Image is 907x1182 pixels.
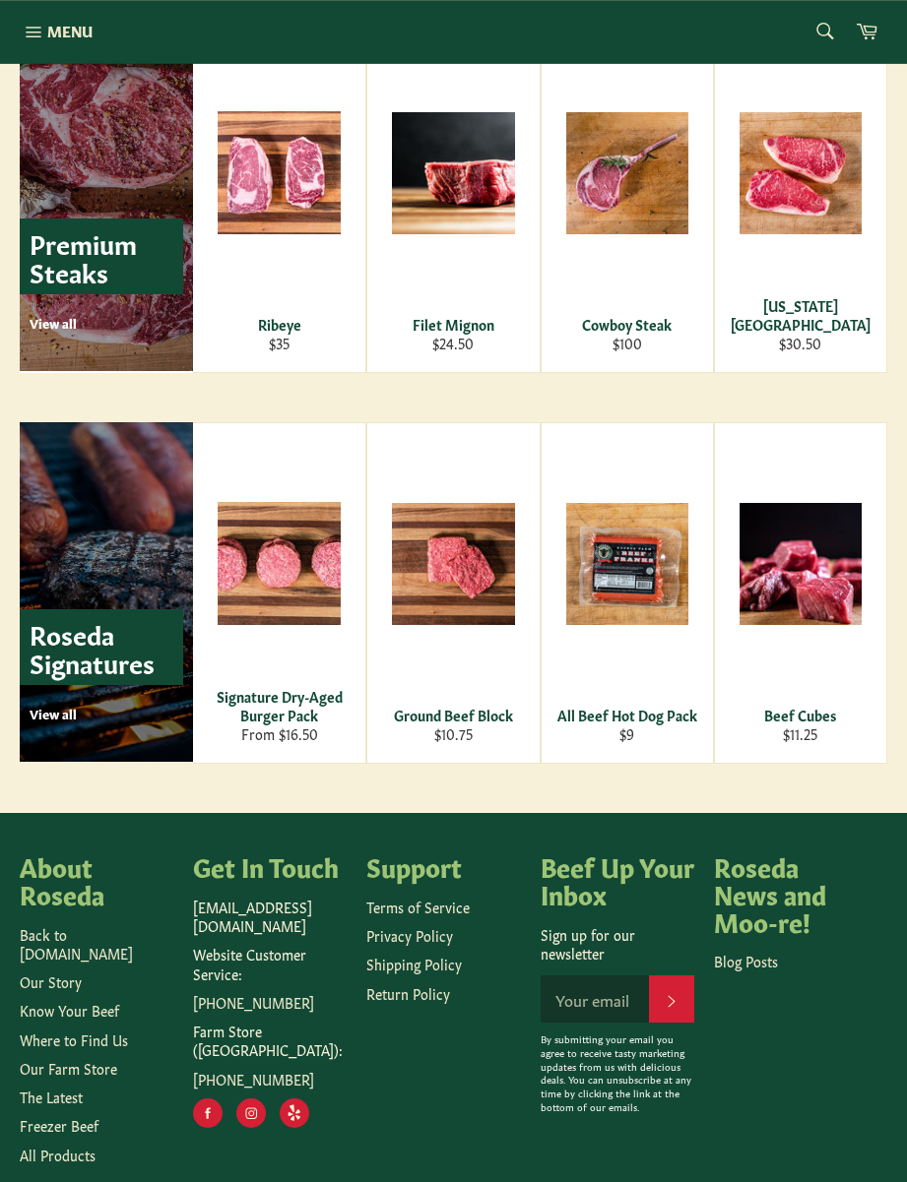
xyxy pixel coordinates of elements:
h4: Beef Up Your Inbox [541,852,694,906]
div: Cowboy Steak [553,315,700,334]
a: Back to [DOMAIN_NAME] [20,924,133,963]
div: From $16.50 [206,724,354,743]
a: Our Story [20,971,82,991]
img: Signature Dry-Aged Burger Pack [218,502,341,625]
a: Ground Beef Block Ground Beef Block $10.75 [366,422,540,764]
div: $35 [206,334,354,352]
img: All Beef Hot Dog Pack [566,503,688,625]
p: Roseda Signatures [20,609,183,685]
div: Beef Cubes [727,706,874,724]
h4: About Roseda [20,852,173,906]
p: View all [30,314,183,332]
a: Roseda Signatures View all [20,422,193,762]
div: $30.50 [727,334,874,352]
a: New York Strip [US_STATE][GEOGRAPHIC_DATA] $30.50 [714,31,887,373]
p: View all [30,705,183,722]
p: Sign up for our newsletter [541,925,694,964]
a: Filet Mignon Filet Mignon $24.50 [366,31,540,373]
div: [US_STATE][GEOGRAPHIC_DATA] [727,296,874,335]
a: Our Farm Store [20,1058,117,1078]
img: Beef Cubes [740,503,862,625]
a: All Products [20,1145,96,1164]
p: By submitting your email you agree to receive tasty marketing updates from us with delicious deal... [541,1032,694,1114]
img: Ground Beef Block [392,503,514,625]
a: Terms of Service [366,897,470,916]
div: All Beef Hot Dog Pack [553,706,700,724]
div: $9 [553,724,700,743]
a: Shipping Policy [366,954,462,973]
a: Cowboy Steak Cowboy Steak $100 [541,31,714,373]
input: Your email [541,975,649,1023]
h4: Get In Touch [193,852,347,880]
a: The Latest [20,1087,83,1106]
div: $11.25 [727,724,874,743]
img: Ribeye [218,111,341,234]
img: Filet Mignon [392,112,514,234]
a: Privacy Policy [366,925,453,945]
div: Ground Beef Block [380,706,527,724]
a: Premium Steaks View all [20,31,193,371]
a: [PHONE_NUMBER] [193,1069,314,1089]
a: Know Your Beef [20,1000,119,1020]
h4: Roseda News and Moo-re! [714,852,868,934]
p: [EMAIL_ADDRESS][DOMAIN_NAME] [193,898,347,936]
a: Ribeye Ribeye $35 [193,31,366,373]
img: Cowboy Steak [566,112,688,234]
a: Blog Posts [714,951,778,970]
div: $10.75 [380,724,527,743]
a: Return Policy [366,983,450,1003]
a: Signature Dry-Aged Burger Pack Signature Dry-Aged Burger Pack From $16.50 [193,422,366,764]
a: Where to Find Us [20,1029,128,1049]
div: Filet Mignon [380,315,527,334]
h4: Support [366,852,520,880]
div: $100 [553,334,700,352]
p: Premium Steaks [20,218,183,294]
a: Beef Cubes Beef Cubes $11.25 [714,422,887,764]
a: All Beef Hot Dog Pack All Beef Hot Dog Pack $9 [541,422,714,764]
p: Farm Store ([GEOGRAPHIC_DATA]): [193,1022,347,1060]
p: Website Customer Service: [193,945,347,983]
span: Menu [47,21,93,41]
a: Freezer Beef [20,1115,98,1135]
img: New York Strip [740,112,862,234]
div: Signature Dry-Aged Burger Pack [206,687,354,725]
div: Ribeye [206,315,354,334]
a: [PHONE_NUMBER] [193,992,314,1012]
div: $24.50 [380,334,527,352]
